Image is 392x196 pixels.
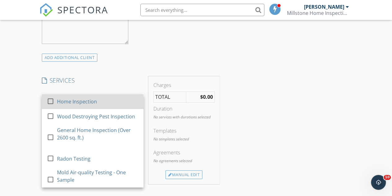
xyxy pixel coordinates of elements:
[200,93,213,100] strong: $0.00
[39,8,108,21] a: SPECTORA
[153,92,186,103] td: TOTAL
[57,169,138,184] div: Mold Air-quality Testing - One Sample
[57,113,135,120] div: Wood Destroying Pest Inspection
[57,155,90,162] div: Radon Testing
[153,81,215,89] div: Charges
[153,114,215,120] p: No services with durations selected
[384,175,391,180] span: 10
[304,4,344,10] div: [PERSON_NAME]
[153,158,215,163] p: No agreements selected
[153,127,215,134] div: Templates
[57,126,138,141] div: General Home Inspection (Over 2600 sq. ft.)
[371,175,386,190] iframe: Intercom live chat
[39,3,53,17] img: The Best Home Inspection Software - Spectora
[57,3,108,16] span: SPECTORA
[57,98,97,105] div: Home Inspection
[287,10,349,16] div: Millstone Home Inspections
[153,105,215,112] div: Duration
[153,148,215,156] div: Agreements
[42,76,143,84] h4: SERVICES
[42,53,98,62] div: ADD ADDITIONAL client
[153,136,215,142] p: No templates selected
[165,170,202,179] div: Manual Edit
[140,4,264,16] input: Search everything...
